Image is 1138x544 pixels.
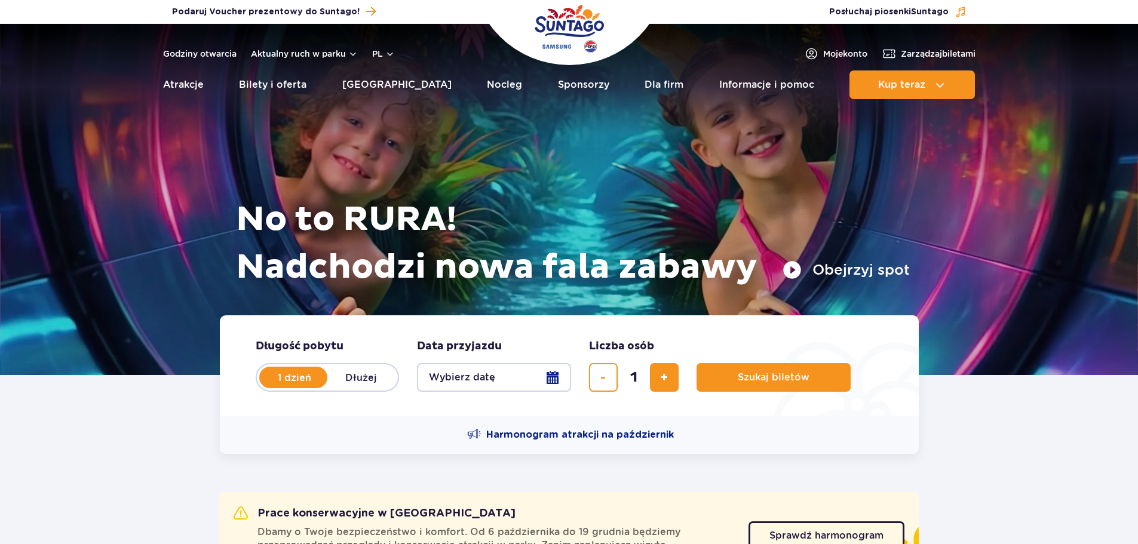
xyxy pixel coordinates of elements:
[486,428,674,441] span: Harmonogram atrakcji na październik
[829,6,967,18] button: Posłuchaj piosenkiSuntago
[236,196,910,291] h1: No to RURA! Nadchodzi nowa fala zabawy
[882,47,976,61] a: Zarządzajbiletami
[163,70,204,99] a: Atrakcje
[769,531,884,540] span: Sprawdź harmonogram
[163,48,237,60] a: Godziny otwarcia
[239,70,306,99] a: Bilety i oferta
[804,47,867,61] a: Mojekonto
[829,6,949,18] span: Posłuchaj piosenki
[697,363,851,392] button: Szukaj biletów
[783,260,910,279] button: Obejrzyj spot
[220,315,919,416] form: Planowanie wizyty w Park of Poland
[417,339,502,354] span: Data przyjazdu
[911,8,949,16] span: Suntago
[738,372,809,383] span: Szukaj biletów
[901,48,976,60] span: Zarządzaj biletami
[650,363,679,392] button: dodaj bilet
[234,506,516,521] h2: Prace konserwacyjne w [GEOGRAPHIC_DATA]
[823,48,867,60] span: Moje konto
[878,79,925,90] span: Kup teraz
[172,4,376,20] a: Podaruj Voucher prezentowy do Suntago!
[260,365,329,390] label: 1 dzień
[251,49,358,59] button: Aktualny ruch w parku
[589,363,618,392] button: usuń bilet
[342,70,452,99] a: [GEOGRAPHIC_DATA]
[645,70,683,99] a: Dla firm
[589,339,654,354] span: Liczba osób
[619,363,648,392] input: liczba biletów
[256,339,343,354] span: Długość pobytu
[172,6,360,18] span: Podaruj Voucher prezentowy do Suntago!
[467,428,674,442] a: Harmonogram atrakcji na październik
[487,70,522,99] a: Nocleg
[372,48,395,60] button: pl
[849,70,975,99] button: Kup teraz
[558,70,609,99] a: Sponsorzy
[417,363,571,392] button: Wybierz datę
[327,365,395,390] label: Dłużej
[719,70,814,99] a: Informacje i pomoc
